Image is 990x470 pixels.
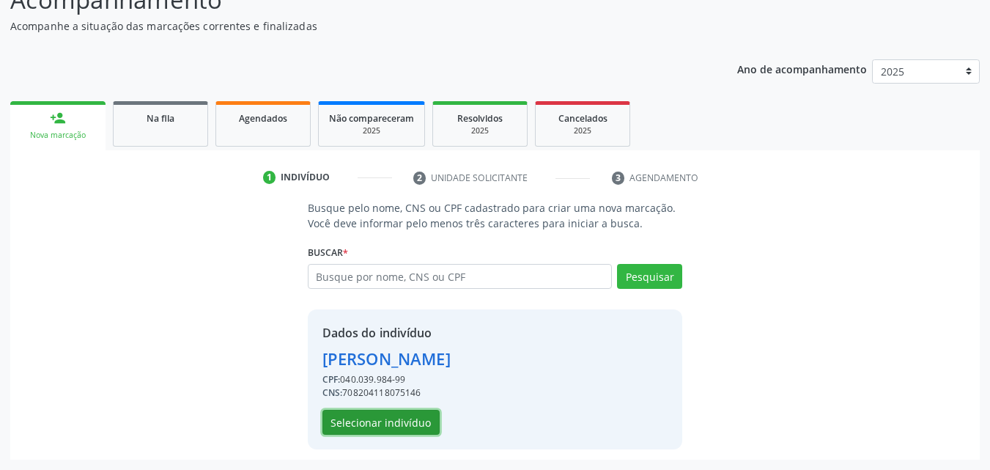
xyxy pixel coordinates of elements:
[546,125,619,136] div: 2025
[443,125,517,136] div: 2025
[329,112,414,125] span: Não compareceram
[322,410,440,435] button: Selecionar indivíduo
[147,112,174,125] span: Na fila
[457,112,503,125] span: Resolvidos
[10,18,689,34] p: Acompanhe a situação das marcações correntes e finalizadas
[308,200,683,231] p: Busque pelo nome, CNS ou CPF cadastrado para criar uma nova marcação. Você deve informar pelo men...
[737,59,867,78] p: Ano de acompanhamento
[308,241,348,264] label: Buscar
[322,373,451,386] div: 040.039.984-99
[617,264,682,289] button: Pesquisar
[21,130,95,141] div: Nova marcação
[239,112,287,125] span: Agendados
[50,110,66,126] div: person_add
[322,386,343,399] span: CNS:
[322,386,451,400] div: 708204118075146
[329,125,414,136] div: 2025
[322,373,341,386] span: CPF:
[322,324,451,342] div: Dados do indivíduo
[558,112,607,125] span: Cancelados
[308,264,613,289] input: Busque por nome, CNS ou CPF
[263,171,276,184] div: 1
[281,171,330,184] div: Indivíduo
[322,347,451,371] div: [PERSON_NAME]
